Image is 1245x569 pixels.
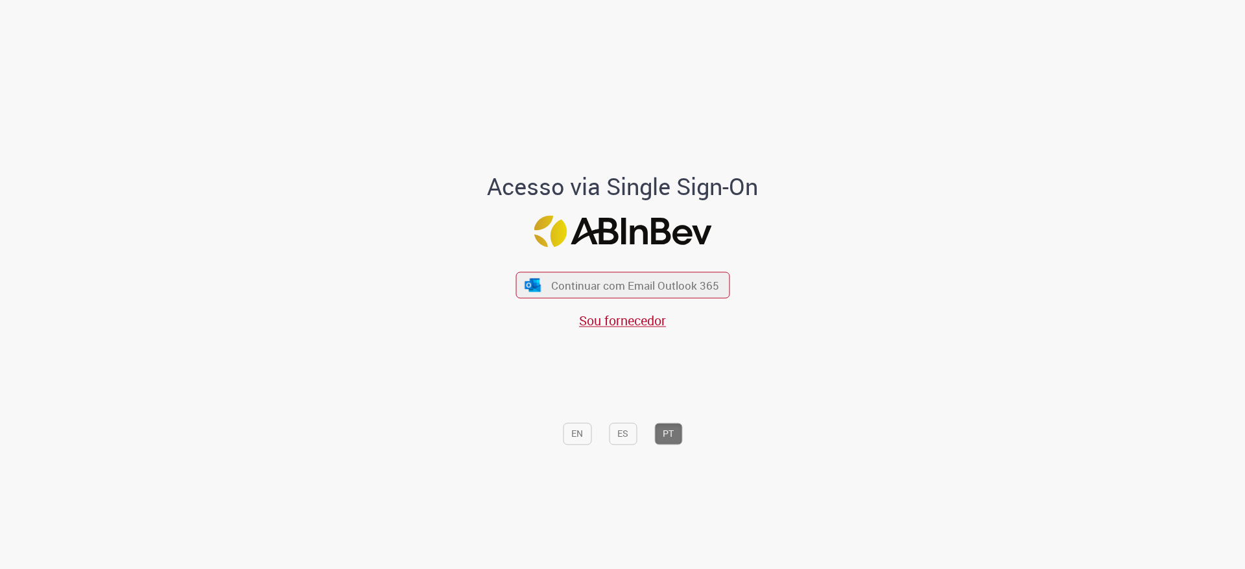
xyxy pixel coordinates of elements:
button: ícone Azure/Microsoft 360 Continuar com Email Outlook 365 [516,272,729,299]
button: PT [654,423,682,445]
button: EN [563,423,591,445]
a: Sou fornecedor [579,312,666,330]
span: Continuar com Email Outlook 365 [551,278,719,293]
h1: Acesso via Single Sign-On [443,174,803,200]
img: ícone Azure/Microsoft 360 [524,278,542,292]
img: Logo ABInBev [534,215,711,247]
button: ES [609,423,637,445]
